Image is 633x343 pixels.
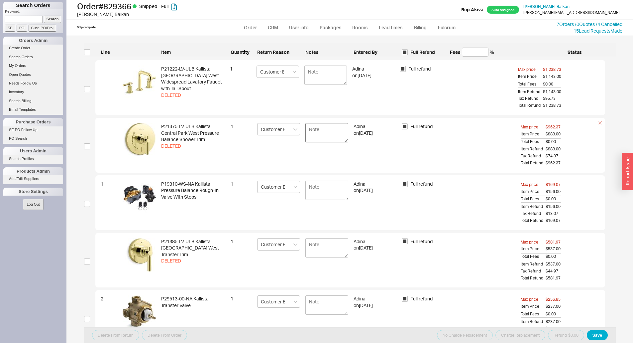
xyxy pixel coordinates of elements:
[263,22,283,34] a: CRM
[546,319,561,325] span: $237.00
[354,130,396,136] div: on [DATE]
[231,238,252,282] div: 1
[443,331,487,339] span: No Charge Replacement
[546,160,561,166] span: $962.37
[521,304,546,309] span: Item Price
[410,49,435,56] span: Full Refund
[292,71,296,73] svg: open menu
[521,240,546,245] span: Max price
[521,196,546,203] span: Total Fees
[546,304,561,309] span: $237.00
[354,187,396,194] div: on [DATE]
[546,268,561,274] span: $44.97
[161,123,225,167] div: P21375-LV-ULB Kallista Central Park West Pressure Balance Shower Trim
[521,218,546,224] span: Total Refund
[546,196,561,203] span: $0.00
[409,22,432,34] a: Billing
[546,218,561,224] span: $169.07
[548,330,584,340] button: Refund $0.00
[92,330,139,340] button: Delete From Return
[161,257,225,264] div: DELETED
[521,211,546,217] span: Tax Refund
[546,297,561,302] span: $256.85
[3,106,63,113] a: Email Templates
[231,181,252,225] div: 1
[557,21,622,27] a: 7Orders /0Quotes /4 Cancelled
[3,126,63,133] a: SE PO Follow Up
[521,204,546,210] span: Item Refund
[3,155,63,162] a: Search Profiles
[402,238,408,244] input: Full refund
[521,311,546,318] span: Total Fees
[354,295,396,340] div: Adina
[123,238,156,271] img: aad05899_rgb_icjr4l
[543,103,561,108] span: $1,238.73
[239,22,262,34] a: Order
[5,9,63,16] p: Keyword:
[101,295,117,340] div: 2
[3,45,63,52] a: Create Order
[123,123,156,156] img: aad05860_rgb_d6ct83
[521,253,546,260] span: Total Fees
[354,302,396,309] div: on [DATE]
[161,295,225,340] div: P29513-00-NA Kallista Transfer Valve
[402,123,408,129] input: Full refund
[518,81,543,88] span: Total Fees
[3,80,63,87] a: Needs Follow Up
[521,268,546,274] span: Tax Refund
[487,6,519,14] span: Auto Assigned
[230,66,251,110] div: 1
[352,72,395,79] div: on [DATE]
[410,295,433,302] span: Full refund
[77,26,96,29] div: Ship complete
[592,331,602,339] span: Save
[101,181,117,225] div: 1
[3,97,63,104] a: Search Billing
[3,71,63,78] a: Open Quotes
[5,25,15,32] input: SE
[568,331,579,339] span: $0.00
[518,74,543,80] span: Item Price
[257,238,300,251] input: Select Return Reason
[9,81,37,85] span: Needs Follow Up
[546,275,561,281] span: $581.97
[546,261,561,267] span: $537.00
[348,22,372,34] a: Rooms
[437,330,493,340] button: No Charge Replacement
[231,49,252,56] span: Quantity
[546,253,561,260] span: $0.00
[284,22,314,34] a: User info
[518,96,543,101] span: Tax Refund
[546,211,561,217] span: $13.07
[139,3,168,9] span: Shipped - Full
[257,49,300,56] span: Return Reason
[3,175,63,182] a: Add/Edit Suppliers
[410,238,433,245] span: Full refund
[402,49,408,55] input: Full Refund
[495,330,545,340] button: Charge Replacement
[257,123,300,135] input: Select Return Reason
[17,25,27,32] input: PO
[354,49,396,56] span: Entered By
[161,143,225,149] div: DELETED
[123,181,156,214] img: zac11322_rgb_nhnd5b
[546,240,561,245] span: $581.97
[3,62,63,69] a: My Orders
[521,138,546,145] span: Total Fees
[587,330,608,340] button: Save
[293,300,297,303] svg: open menu
[521,189,546,195] span: Item Price
[568,49,600,56] span: Status
[546,131,561,137] span: $888.00
[523,10,619,15] div: [PERSON_NAME][EMAIL_ADDRESS][DOMAIN_NAME]
[101,49,117,56] span: Line
[521,246,546,252] span: Item Price
[161,238,225,282] div: P21385-LV-ULB Kallista [GEOGRAPHIC_DATA] West Transfer Trim
[3,54,63,61] a: Search Orders
[293,243,297,246] svg: open menu
[3,118,63,126] div: Purchase Orders
[521,275,546,281] span: Total Refund
[521,297,546,302] span: Max price
[44,16,61,23] input: Search
[546,311,561,318] span: $0.00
